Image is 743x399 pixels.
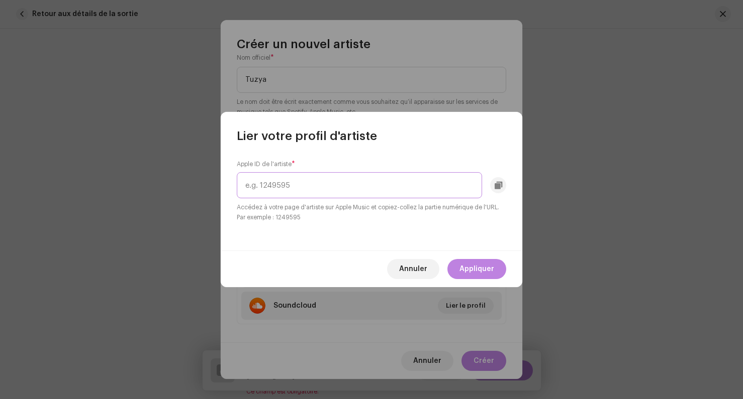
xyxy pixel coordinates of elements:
[387,259,439,279] button: Annuler
[237,160,295,168] label: Apple ID de l'artiste
[237,172,482,198] input: e.g. 1249595
[237,202,506,222] small: Accédez à votre page d'artiste sur Apple Music et copiez-collez la partie numérique de l'URL. Par...
[447,259,506,279] button: Appliquer
[459,259,494,279] span: Appliquer
[399,259,427,279] span: Annuler
[237,128,377,144] span: Lier votre profil d'artiste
